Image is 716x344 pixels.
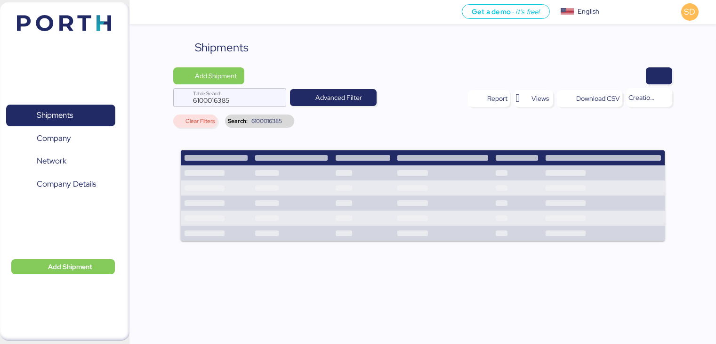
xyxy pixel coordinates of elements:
[195,70,237,82] span: Add Shipment
[468,90,510,107] button: Report
[228,118,248,124] span: Search:
[173,67,244,84] button: Add Shipment
[251,118,282,124] span: 6100016385
[557,90,622,107] button: Download CSV
[6,128,115,149] a: Company
[290,89,377,106] button: Advanced Filter
[37,131,71,145] span: Company
[531,93,549,104] span: Views
[6,150,115,172] a: Network
[193,88,266,107] input: Table Search
[578,7,599,16] div: English
[6,105,115,126] a: Shipments
[315,92,362,103] span: Advanced Filter
[6,173,115,195] a: Company Details
[135,4,151,20] button: Menu
[514,90,553,107] button: Views
[37,154,66,168] span: Network
[185,118,215,124] span: Clear Filters
[576,93,620,104] div: Download CSV
[37,108,73,122] span: Shipments
[195,39,249,56] div: Shipments
[48,261,92,272] span: Add Shipment
[37,177,96,191] span: Company Details
[487,93,507,104] div: Report
[11,259,115,274] button: Add Shipment
[684,6,695,18] span: SD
